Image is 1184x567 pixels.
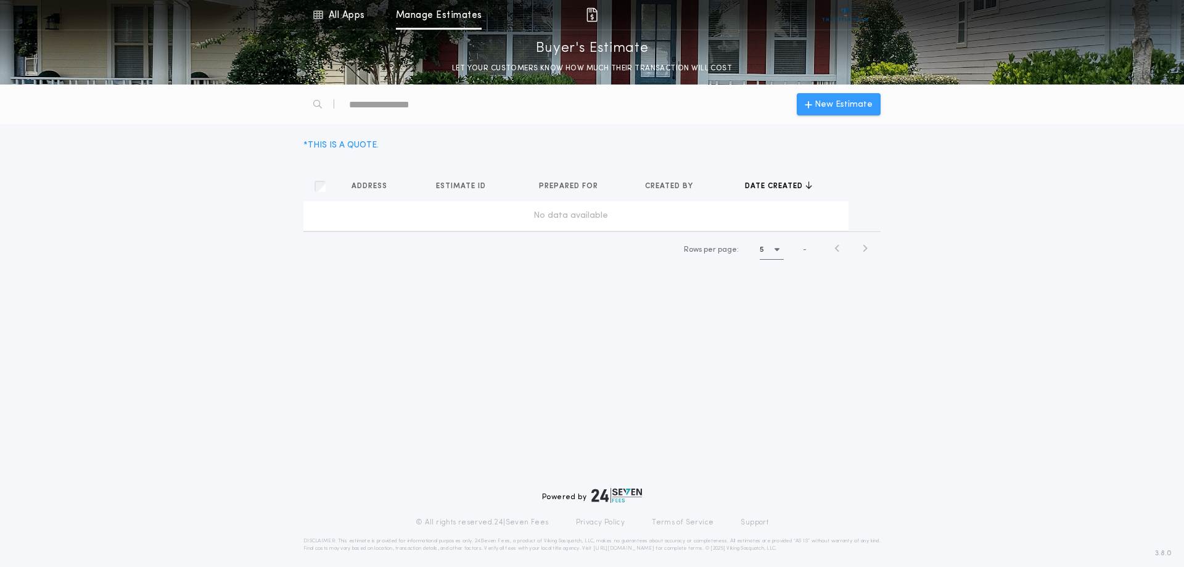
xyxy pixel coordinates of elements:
img: img [585,7,599,22]
button: 5 [760,240,784,260]
p: DISCLAIMER: This estimate is provided for informational purposes only. 24|Seven Fees, a product o... [303,537,881,552]
span: 3.8.0 [1155,548,1172,559]
span: New Estimate [815,98,873,111]
button: Address [351,180,397,192]
a: Terms of Service [652,518,713,528]
p: Buyer's Estimate [536,39,649,59]
span: Prepared for [539,181,601,191]
button: Estimate ID [436,180,495,192]
span: Address [351,181,390,191]
button: Created by [645,180,702,192]
img: vs-icon [823,9,869,21]
div: No data available [308,210,834,222]
span: Date created [745,181,805,191]
img: logo [591,488,642,503]
a: Support [741,518,768,528]
a: Privacy Policy [576,518,625,528]
a: [URL][DOMAIN_NAME] [593,546,654,551]
span: Created by [645,181,696,191]
button: New Estimate [797,93,881,115]
span: Rows per page: [684,246,739,254]
span: Estimate ID [436,181,488,191]
div: * THIS IS A QUOTE. [303,139,379,152]
span: - [803,244,807,255]
h1: 5 [760,244,764,256]
p: © All rights reserved. 24|Seven Fees [416,518,549,528]
p: LET YOUR CUSTOMERS KNOW HOW MUCH THEIR TRANSACTION WILL COST [440,62,744,75]
div: Powered by [542,488,642,503]
button: Date created [745,180,812,192]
